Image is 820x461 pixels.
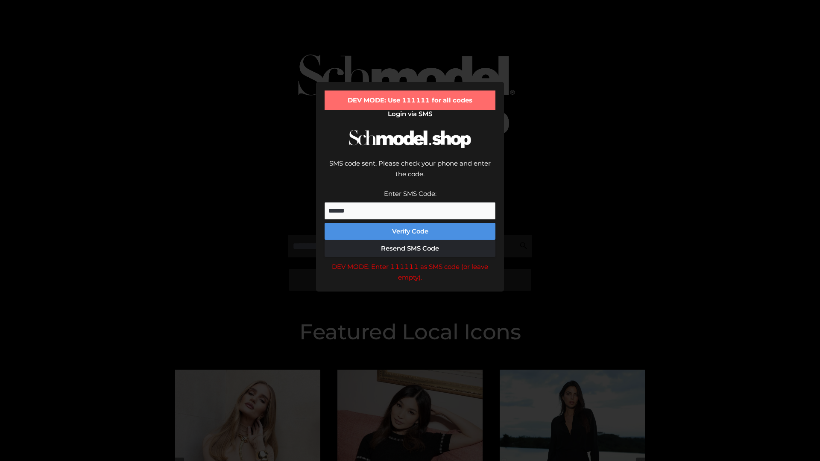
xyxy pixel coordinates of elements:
button: Resend SMS Code [325,240,495,257]
label: Enter SMS Code: [384,190,436,198]
div: DEV MODE: Enter 111111 as SMS code (or leave empty). [325,261,495,283]
div: DEV MODE: Use 111111 for all codes [325,90,495,110]
button: Verify Code [325,223,495,240]
h2: Login via SMS [325,110,495,118]
div: SMS code sent. Please check your phone and enter the code. [325,158,495,188]
img: Schmodel Logo [346,122,474,156]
